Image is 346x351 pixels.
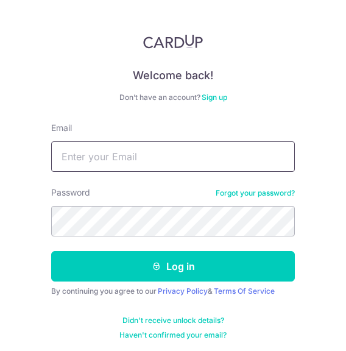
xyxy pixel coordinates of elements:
[158,286,208,296] a: Privacy Policy
[51,122,72,134] label: Email
[143,34,203,49] img: CardUp Logo
[51,93,295,102] div: Don’t have an account?
[51,286,295,296] div: By continuing you agree to our &
[216,188,295,198] a: Forgot your password?
[214,286,275,296] a: Terms Of Service
[51,186,90,199] label: Password
[202,93,227,102] a: Sign up
[119,330,227,340] a: Haven't confirmed your email?
[51,68,295,83] h4: Welcome back!
[51,251,295,282] button: Log in
[51,141,295,172] input: Enter your Email
[122,316,224,325] a: Didn't receive unlock details?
